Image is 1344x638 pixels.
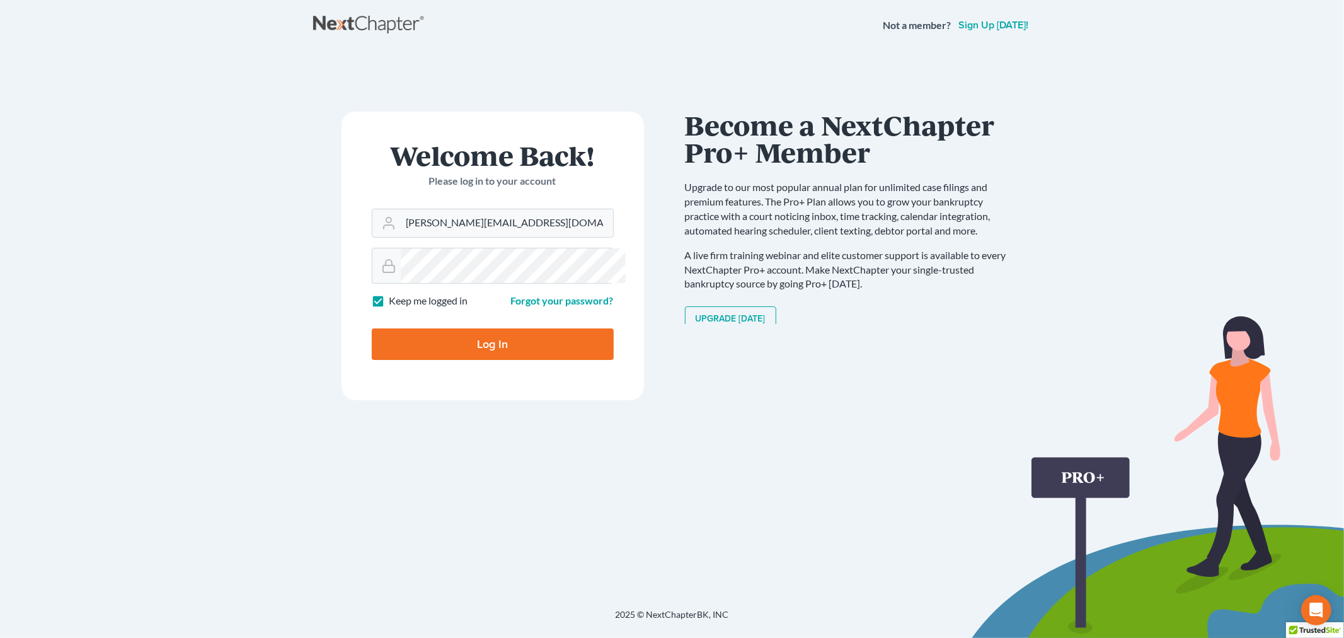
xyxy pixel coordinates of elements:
a: Forgot your password? [511,294,614,306]
a: Upgrade [DATE] [685,306,776,332]
h1: Welcome Back! [372,142,614,169]
div: 2025 © NextChapterBK, INC [313,608,1031,631]
input: Log In [372,328,614,360]
p: Upgrade to our most popular annual plan for unlimited case filings and premium features. The Pro+... [685,180,1019,238]
a: Sign up [DATE]! [956,20,1031,30]
label: Keep me logged in [389,294,468,308]
p: Please log in to your account [372,174,614,188]
div: Open Intercom Messenger [1301,595,1331,625]
strong: Not a member? [883,18,951,33]
p: A live firm training webinar and elite customer support is available to every NextChapter Pro+ ac... [685,248,1019,292]
h1: Become a NextChapter Pro+ Member [685,112,1019,165]
input: Email Address [401,209,613,237]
